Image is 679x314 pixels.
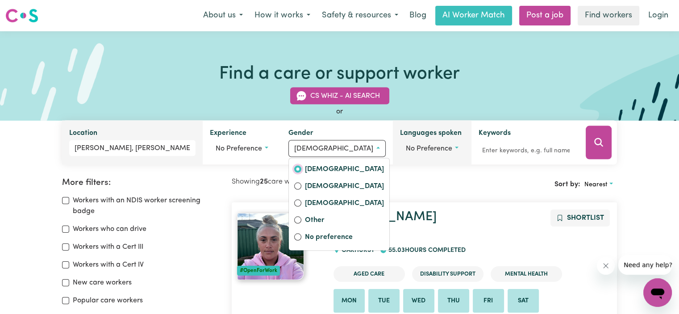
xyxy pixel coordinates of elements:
[232,178,425,186] h2: Showing care workers
[288,128,313,140] label: Gender
[554,181,580,188] span: Sort by:
[288,140,385,157] button: Worker gender preference
[69,128,97,140] label: Location
[400,140,464,157] button: Worker language preferences
[643,278,672,307] iframe: Button to launch messaging window
[5,6,54,13] span: Need any help?
[584,181,608,188] span: Nearest
[288,158,390,251] div: Worker gender preference
[316,6,404,25] button: Safety & resources
[210,128,246,140] label: Experience
[294,145,373,152] span: [DEMOGRAPHIC_DATA]
[567,214,604,222] span: Shortlist
[5,5,38,26] a: Careseekers logo
[62,106,617,117] div: or
[73,277,132,288] label: New care workers
[404,6,432,25] a: Blog
[491,266,562,282] li: Mental Health
[586,126,612,159] button: Search
[216,145,262,152] span: No preference
[508,289,539,313] li: Available on Sat
[305,164,384,176] label: [DEMOGRAPHIC_DATA]
[237,213,304,280] img: View Whitney's profile
[237,213,323,280] a: Whitney#OpenForWork
[249,6,316,25] button: How it works
[219,63,460,85] h1: Find a care or support worker
[305,215,384,227] label: Other
[519,6,571,25] a: Post a job
[403,289,434,313] li: Available on Wed
[597,257,615,275] iframe: Close message
[578,6,639,25] a: Find workers
[435,6,512,25] a: AI Worker Match
[479,144,573,158] input: Enter keywords, e.g. full name, interests
[210,140,274,157] button: Worker experience options
[333,266,405,282] li: Aged Care
[412,266,483,282] li: Disability Support
[73,195,221,217] label: Workers with an NDIS worker screening badge
[69,140,196,156] input: Enter a suburb
[73,295,143,306] label: Popular care workers
[550,209,610,226] button: Add to shortlist
[237,266,280,276] div: #OpenForWork
[643,6,674,25] a: Login
[197,6,249,25] button: About us
[305,181,384,193] label: [DEMOGRAPHIC_DATA]
[479,128,511,140] label: Keywords
[580,178,617,192] button: Sort search results
[260,178,268,185] b: 25
[380,239,471,263] div: 55.03 hours completed
[290,88,389,105] button: CS Whiz - AI Search
[406,145,452,152] span: No preference
[400,128,462,140] label: Languages spoken
[618,255,672,275] iframe: Message from company
[305,232,384,244] label: No preference
[73,242,143,252] label: Workers with a Cert III
[368,289,400,313] li: Available on Tue
[473,289,504,313] li: Available on Fri
[5,8,38,24] img: Careseekers logo
[438,289,469,313] li: Available on Thu
[73,260,144,270] label: Workers with a Cert IV
[73,224,146,234] label: Workers who can drive
[62,178,221,188] h2: More filters:
[305,198,384,210] label: [DEMOGRAPHIC_DATA]
[333,289,365,313] li: Available on Mon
